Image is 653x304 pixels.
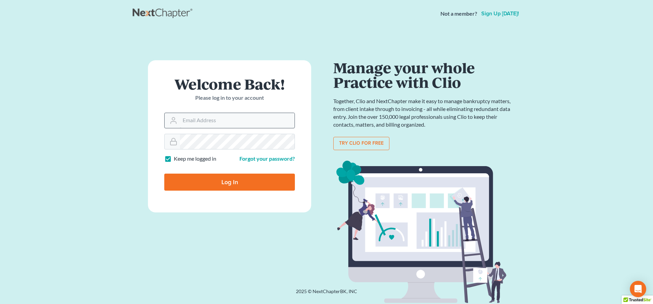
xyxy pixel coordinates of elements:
input: Email Address [180,113,295,128]
h1: Welcome Back! [164,77,295,91]
a: Forgot your password? [239,155,295,162]
p: Together, Clio and NextChapter make it easy to manage bankruptcy matters, from client intake thro... [333,97,514,128]
div: 2025 © NextChapterBK, INC [133,288,520,300]
strong: Not a member? [440,10,477,18]
h1: Manage your whole Practice with Clio [333,60,514,89]
label: Keep me logged in [174,155,216,163]
p: Please log in to your account [164,94,295,102]
a: Try clio for free [333,137,389,150]
input: Log In [164,174,295,191]
div: Open Intercom Messenger [630,281,646,297]
a: Sign up [DATE]! [480,11,520,16]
